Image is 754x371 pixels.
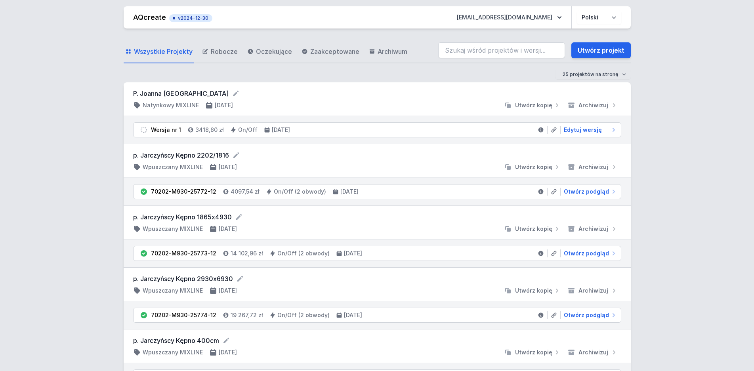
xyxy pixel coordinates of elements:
button: Archiwizuj [564,348,621,356]
a: Edytuj wersję [561,126,618,134]
div: 70202-M930-25773-12 [151,249,216,257]
button: Archiwizuj [564,163,621,171]
button: Archiwizuj [564,101,621,109]
h4: On/Off [238,126,258,134]
span: v2024-12-30 [173,15,208,21]
button: Utwórz kopię [501,101,564,109]
h4: [DATE] [219,225,237,233]
span: Archiwizuj [578,348,608,356]
h4: Wpuszczany MIXLINE [143,163,203,171]
span: Archiwizuj [578,225,608,233]
button: Utwórz kopię [501,287,564,295]
h4: On/Off (2 obwody) [277,249,330,257]
a: Otwórz podgląd [561,311,618,319]
select: Wybierz język [577,10,621,25]
h4: 14 102,96 zł [231,249,263,257]
h4: [DATE] [340,188,359,196]
button: Edytuj nazwę projektu [235,213,243,221]
span: Utwórz kopię [515,163,552,171]
span: Zaakceptowane [310,47,359,56]
span: Archiwizuj [578,287,608,295]
h4: [DATE] [344,249,362,257]
h4: 3418,80 zł [195,126,224,134]
button: [EMAIL_ADDRESS][DOMAIN_NAME] [450,10,568,25]
button: v2024-12-30 [169,13,212,22]
span: Otwórz podgląd [564,249,609,257]
span: Utwórz kopię [515,348,552,356]
a: Oczekujące [246,40,294,63]
span: Utwórz kopię [515,101,552,109]
form: p. Jarczyńscy Kępno 2202/1816 [133,150,621,160]
button: Edytuj nazwę projektu [232,89,240,97]
h4: On/Off (2 obwody) [274,188,326,196]
a: AQcreate [133,13,166,21]
span: Utwórz kopię [515,287,552,295]
form: p. Jarczyńscy Kępno 2930x6930 [133,274,621,283]
div: Wersja nr 1 [151,126,181,134]
input: Szukaj wśród projektów i wersji... [438,42,565,58]
h4: [DATE] [219,348,237,356]
div: 70202-M930-25774-12 [151,311,216,319]
span: Robocze [211,47,238,56]
h4: [DATE] [215,101,233,109]
h4: [DATE] [344,311,362,319]
form: p. Jarczyńscy Kępno 1865x4930 [133,212,621,222]
h4: Wpuszczany MIXLINE [143,348,203,356]
h4: [DATE] [219,287,237,295]
button: Utwórz kopię [501,163,564,171]
a: Utwórz projekt [571,42,631,58]
a: Robocze [200,40,239,63]
h4: [DATE] [272,126,290,134]
a: Otwórz podgląd [561,188,618,196]
span: Archiwizuj [578,163,608,171]
span: Archiwum [378,47,407,56]
button: Edytuj nazwę projektu [222,337,230,344]
h4: Natynkowy MIXLINE [143,101,199,109]
h4: 19 267,72 zł [231,311,263,319]
img: draft.svg [140,126,148,134]
h4: Wpuszczany MIXLINE [143,287,203,295]
span: Archiwizuj [578,101,608,109]
h4: On/Off (2 obwody) [277,311,330,319]
button: Archiwizuj [564,287,621,295]
h4: Wpuszczany MIXLINE [143,225,203,233]
div: 70202-M930-25772-12 [151,188,216,196]
span: Otwórz podgląd [564,311,609,319]
a: Otwórz podgląd [561,249,618,257]
button: Edytuj nazwę projektu [232,151,240,159]
button: Edytuj nazwę projektu [236,275,244,283]
button: Utwórz kopię [501,225,564,233]
span: Oczekujące [256,47,292,56]
h4: [DATE] [219,163,237,171]
a: Archiwum [367,40,409,63]
form: p. Jarczyńscy Kępno 400cm [133,336,621,345]
h4: 4097,54 zł [231,188,260,196]
button: Archiwizuj [564,225,621,233]
span: Edytuj wersję [564,126,602,134]
button: Utwórz kopię [501,348,564,356]
span: Wszystkie Projekty [134,47,193,56]
span: Otwórz podgląd [564,188,609,196]
a: Zaakceptowane [300,40,361,63]
a: Wszystkie Projekty [124,40,194,63]
form: P. Joanna [GEOGRAPHIC_DATA] [133,89,621,98]
span: Utwórz kopię [515,225,552,233]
